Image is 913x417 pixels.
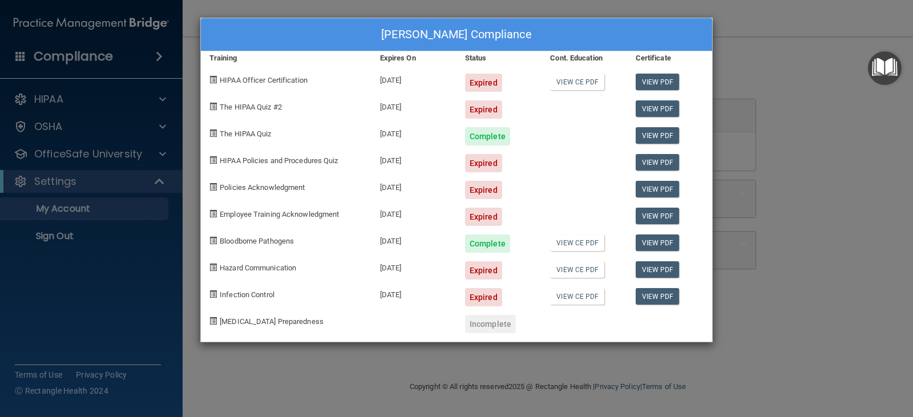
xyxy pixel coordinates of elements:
a: View PDF [636,181,680,197]
div: Complete [465,234,510,253]
div: Status [457,51,542,65]
div: Certificate [627,51,712,65]
button: Open Resource Center [868,51,902,85]
div: Expired [465,261,502,280]
span: HIPAA Officer Certification [220,76,308,84]
div: Expired [465,181,502,199]
a: View PDF [636,234,680,251]
iframe: Drift Widget Chat Controller [716,341,899,387]
div: [DATE] [371,172,457,199]
div: [PERSON_NAME] Compliance [201,18,712,51]
div: [DATE] [371,119,457,145]
div: [DATE] [371,145,457,172]
a: View PDF [636,154,680,171]
a: View PDF [636,127,680,144]
a: View PDF [636,261,680,278]
a: View CE PDF [550,234,604,251]
span: Hazard Communication [220,264,296,272]
span: The HIPAA Quiz [220,129,271,138]
a: View CE PDF [550,261,604,278]
div: [DATE] [371,92,457,119]
div: Cont. Education [542,51,627,65]
a: View CE PDF [550,288,604,305]
span: Infection Control [220,290,274,299]
div: [DATE] [371,280,457,306]
span: Bloodborne Pathogens [220,237,294,245]
span: HIPAA Policies and Procedures Quiz [220,156,338,165]
div: Expires On [371,51,457,65]
span: [MEDICAL_DATA] Preparedness [220,317,324,326]
span: Employee Training Acknowledgment [220,210,339,218]
div: Expired [465,74,502,92]
div: [DATE] [371,199,457,226]
div: [DATE] [371,65,457,92]
div: Incomplete [465,315,516,333]
a: View PDF [636,208,680,224]
div: Expired [465,208,502,226]
div: [DATE] [371,253,457,280]
div: Expired [465,100,502,119]
div: Training [201,51,371,65]
a: View CE PDF [550,74,604,90]
a: View PDF [636,100,680,117]
div: Expired [465,288,502,306]
div: Expired [465,154,502,172]
a: View PDF [636,74,680,90]
div: [DATE] [371,226,457,253]
span: The HIPAA Quiz #2 [220,103,282,111]
a: View PDF [636,288,680,305]
div: Complete [465,127,510,145]
span: Policies Acknowledgment [220,183,305,192]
